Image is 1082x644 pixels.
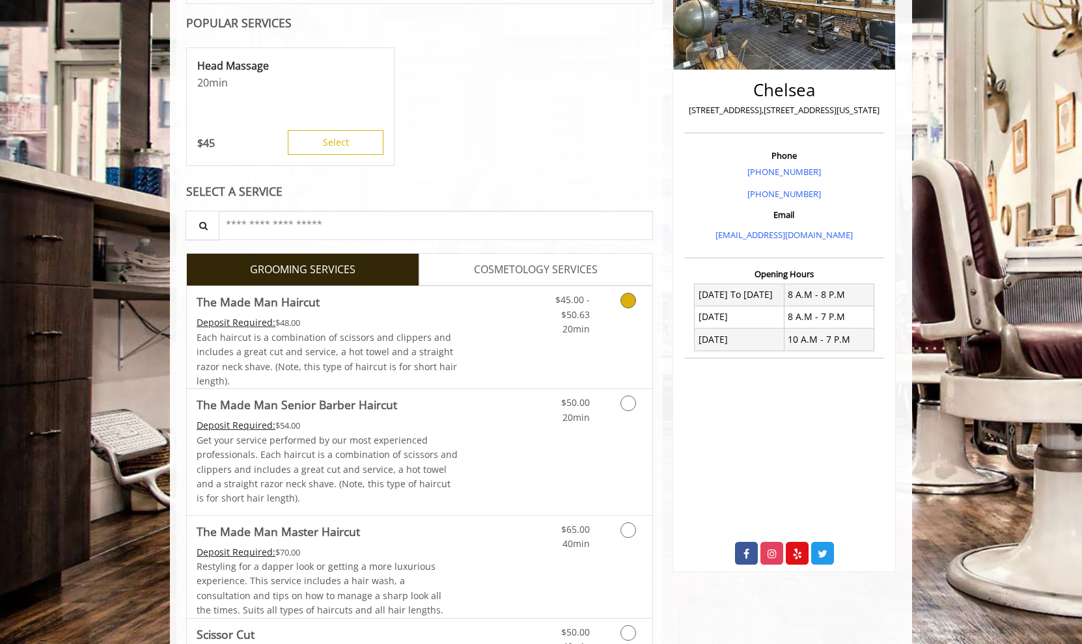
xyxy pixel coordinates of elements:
[197,293,320,311] b: The Made Man Haircut
[197,433,458,506] p: Get your service performed by our most experienced professionals. Each haircut is a combination o...
[197,522,360,541] b: The Made Man Master Haircut
[197,136,203,150] span: $
[197,546,275,558] span: This service needs some Advance to be paid before we block your appointment
[784,284,874,306] td: 8 A.M - 8 P.M
[784,329,874,351] td: 10 A.M - 7 P.M
[197,75,383,90] p: 20
[555,293,590,320] span: $45.00 - $50.63
[197,419,275,431] span: This service needs some Advance to be paid before we block your appointment
[562,411,590,423] span: 20min
[687,151,881,160] h3: Phone
[474,262,598,278] span: COSMETOLOGY SERVICES
[197,625,255,643] b: Scissor Cut
[197,316,275,329] span: This service needs some Advance to be paid before we block your appointment
[197,331,457,387] span: Each haircut is a combination of scissors and clippers and includes a great cut and service, a ho...
[186,185,653,198] div: SELECT A SERVICE
[186,211,219,240] button: Service Search
[687,103,881,117] p: [STREET_ADDRESS],[STREET_ADDRESS][US_STATE]
[197,315,458,330] div: $48.00
[197,545,458,559] div: $70.00
[695,306,784,328] td: [DATE]
[747,188,821,200] a: [PHONE_NUMBER]
[197,560,443,616] span: Restyling for a dapper look or getting a more luxurious experience. This service includes a hair ...
[197,418,458,433] div: $54.00
[197,59,383,73] p: Head Massage
[695,284,784,306] td: [DATE] To [DATE]
[250,262,355,278] span: GROOMING SERVICES
[687,81,881,100] h2: Chelsea
[684,269,884,278] h3: Opening Hours
[288,130,383,155] button: Select
[561,396,590,409] span: $50.00
[784,306,874,328] td: 8 A.M - 7 P.M
[197,396,397,414] b: The Made Man Senior Barber Haircut
[561,523,590,535] span: $65.00
[562,537,590,550] span: 40min
[687,210,881,219] h3: Email
[747,166,821,178] a: [PHONE_NUMBER]
[197,136,215,150] p: 45
[715,229,853,241] a: [EMAIL_ADDRESS][DOMAIN_NAME]
[561,626,590,638] span: $50.00
[695,329,784,351] td: [DATE]
[209,75,228,90] span: min
[562,323,590,335] span: 20min
[186,15,292,31] b: POPULAR SERVICES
